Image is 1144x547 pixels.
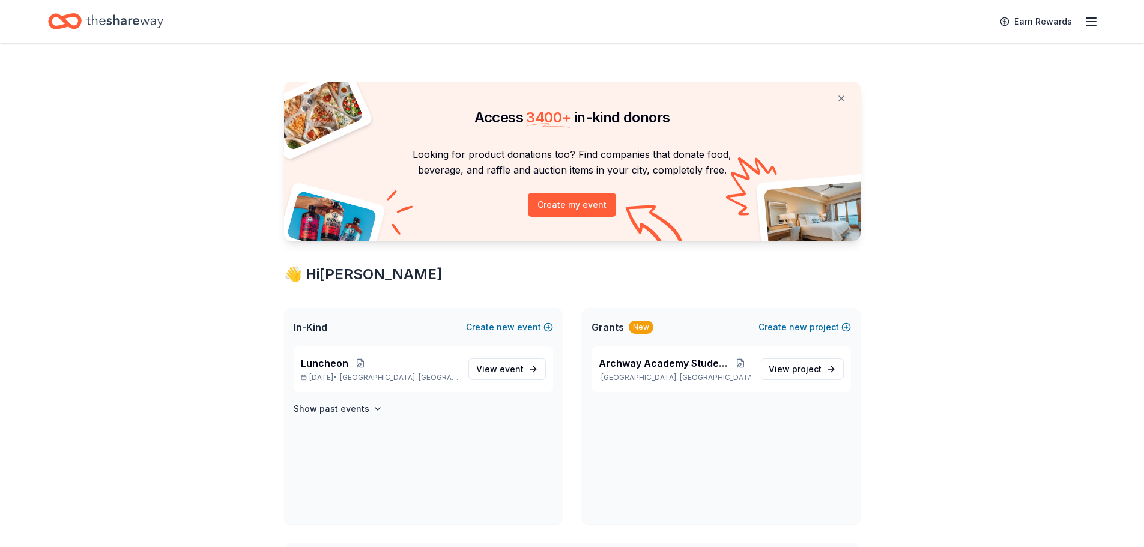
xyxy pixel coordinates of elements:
button: Create my event [528,193,616,217]
img: Curvy arrow [626,205,686,250]
span: event [500,364,524,374]
h4: Show past events [294,402,369,416]
span: new [789,320,807,334]
a: View event [468,358,546,380]
span: View [476,362,524,376]
a: Home [48,7,163,35]
div: New [629,321,653,334]
span: Archway Academy Student Fund [599,356,731,370]
button: Show past events [294,402,383,416]
span: project [792,364,822,374]
button: Createnewevent [466,320,553,334]
span: 3400 + [526,109,570,126]
span: Grants [592,320,624,334]
p: [DATE] • [301,373,459,382]
span: Luncheon [301,356,348,370]
img: Pizza [270,74,364,151]
a: View project [761,358,844,380]
button: Createnewproject [758,320,851,334]
span: View [769,362,822,376]
div: 👋 Hi [PERSON_NAME] [284,265,861,284]
span: In-Kind [294,320,327,334]
p: Looking for product donations too? Find companies that donate food, beverage, and raffle and auct... [298,147,846,178]
span: [GEOGRAPHIC_DATA], [GEOGRAPHIC_DATA] [340,373,458,382]
p: [GEOGRAPHIC_DATA], [GEOGRAPHIC_DATA] [599,373,751,382]
span: Access in-kind donors [474,109,670,126]
span: new [497,320,515,334]
a: Earn Rewards [993,11,1079,32]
